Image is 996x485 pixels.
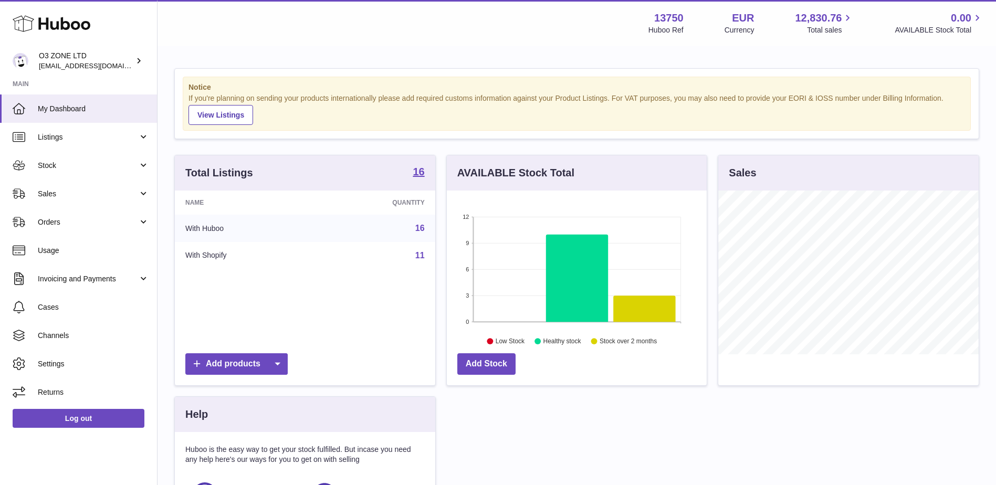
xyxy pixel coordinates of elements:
div: If you're planning on sending your products internationally please add required customs informati... [188,93,965,125]
span: [EMAIL_ADDRESS][DOMAIN_NAME] [39,61,154,70]
strong: Notice [188,82,965,92]
text: 0 [466,319,469,325]
span: My Dashboard [38,104,149,114]
strong: 16 [413,166,424,177]
h3: Sales [729,166,756,180]
text: Healthy stock [543,338,581,345]
span: Stock [38,161,138,171]
div: O3 ZONE LTD [39,51,133,71]
text: Stock over 2 months [600,338,657,345]
span: Channels [38,331,149,341]
img: hello@o3zoneltd.co.uk [13,53,28,69]
span: Total sales [807,25,854,35]
td: With Huboo [175,215,315,242]
span: Returns [38,387,149,397]
span: Listings [38,132,138,142]
td: With Shopify [175,242,315,269]
a: 11 [415,251,425,260]
span: 12,830.76 [795,11,842,25]
span: Usage [38,246,149,256]
a: 16 [413,166,424,179]
a: View Listings [188,105,253,125]
span: Cases [38,302,149,312]
a: 12,830.76 Total sales [795,11,854,35]
h3: Help [185,407,208,421]
text: 3 [466,292,469,299]
a: Log out [13,409,144,428]
a: Add products [185,353,288,375]
h3: Total Listings [185,166,253,180]
p: Huboo is the easy way to get your stock fulfilled. But incase you need any help here's our ways f... [185,445,425,465]
span: Orders [38,217,138,227]
th: Name [175,191,315,215]
span: Settings [38,359,149,369]
th: Quantity [315,191,435,215]
a: 16 [415,224,425,233]
strong: 13750 [654,11,684,25]
a: Add Stock [457,353,516,375]
strong: EUR [732,11,754,25]
text: 9 [466,240,469,246]
span: AVAILABLE Stock Total [895,25,983,35]
a: 0.00 AVAILABLE Stock Total [895,11,983,35]
span: 0.00 [951,11,971,25]
span: Invoicing and Payments [38,274,138,284]
div: Currency [725,25,754,35]
text: 12 [463,214,469,220]
span: Sales [38,189,138,199]
text: Low Stock [496,338,525,345]
h3: AVAILABLE Stock Total [457,166,574,180]
text: 6 [466,266,469,272]
div: Huboo Ref [648,25,684,35]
